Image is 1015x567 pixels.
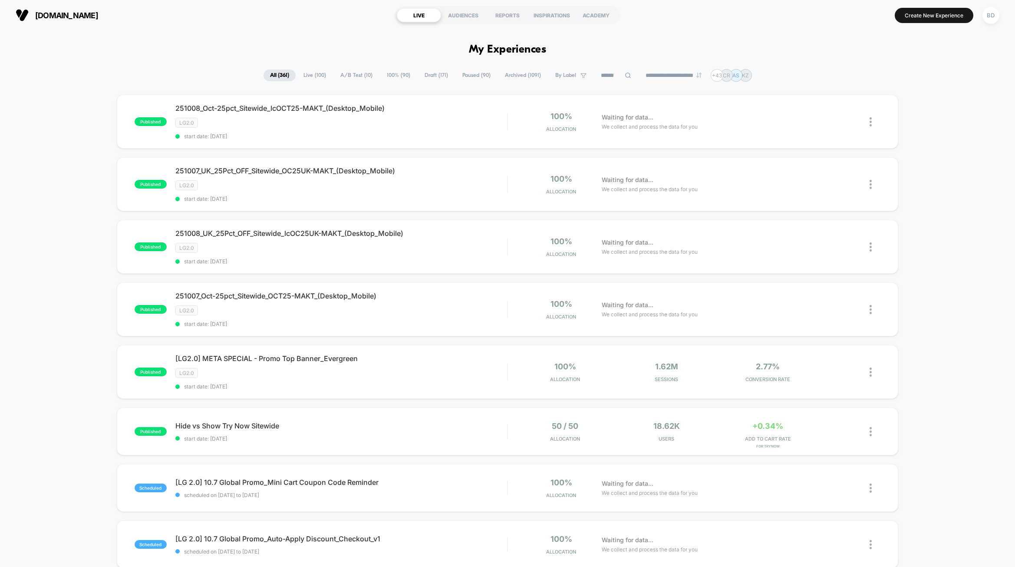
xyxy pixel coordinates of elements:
[397,8,441,22] div: LIVE
[175,133,507,139] span: start date: [DATE]
[175,383,507,390] span: start date: [DATE]
[546,314,576,320] span: Allocation
[696,73,702,78] img: end
[175,354,507,363] span: [LG2.0] META SPECIAL - Promo Top Banner_Evergreen
[554,362,576,371] span: 100%
[653,421,680,431] span: 18.62k
[602,248,698,256] span: We collect and process the data for you
[418,70,455,81] span: Draft ( 171 )
[655,362,678,371] span: 1.62M
[870,305,872,314] img: close
[723,72,730,79] p: CR
[135,427,167,436] span: published
[175,548,507,555] span: scheduled on [DATE] to [DATE]
[980,7,1002,24] button: BD
[618,436,715,442] span: Users
[602,489,698,497] span: We collect and process the data for you
[546,126,576,132] span: Allocation
[175,104,507,113] span: 251008_Oct-25pct_Sitewide_lcOCT25-MAKT_(Desktop_Mobile)
[870,484,872,493] img: close
[550,534,572,544] span: 100%
[135,368,167,376] span: published
[602,113,653,122] span: Waiting for data...
[380,70,417,81] span: 100% ( 90 )
[456,70,497,81] span: Paused ( 90 )
[552,421,578,431] span: 50 / 50
[719,444,817,448] span: for TryNow
[719,436,817,442] span: ADD TO CART RATE
[297,70,333,81] span: Live ( 100 )
[175,368,198,378] span: LG2.0
[756,362,780,371] span: 2.77%
[602,238,653,247] span: Waiting for data...
[135,180,167,189] span: published
[175,292,507,300] span: 251007_Oct-25pct_Sitewide_OCT25-MAKT_(Desktop_Mobile)
[550,174,572,183] span: 100%
[550,436,580,442] span: Allocation
[175,258,507,265] span: start date: [DATE]
[602,535,653,545] span: Waiting for data...
[135,117,167,126] span: published
[175,321,507,327] span: start date: [DATE]
[175,478,507,487] span: [LG 2.0] 10.7 Global Promo_Mini Cart Coupon Code Reminder
[264,70,296,81] span: All ( 361 )
[732,72,739,79] p: AS
[135,540,167,549] span: scheduled
[602,310,698,318] span: We collect and process the data for you
[719,376,817,382] span: CONVERSION RATE
[711,69,723,82] div: + 43
[546,549,576,555] span: Allocation
[870,242,872,252] img: close
[530,8,574,22] div: INSPIRATIONS
[175,118,198,128] span: LG2.0
[982,7,999,24] div: BD
[175,421,507,430] span: Hide vs Show Try Now Sitewide
[35,11,98,20] span: [DOMAIN_NAME]
[485,8,530,22] div: REPORTS
[870,180,872,189] img: close
[334,70,379,81] span: A/B Test ( 10 )
[752,421,783,431] span: +0.34%
[546,492,576,498] span: Allocation
[555,72,576,79] span: By Label
[175,492,507,498] span: scheduled on [DATE] to [DATE]
[175,534,507,543] span: [LG 2.0] 10.7 Global Promo_Auto-Apply Discount_Checkout_v1
[441,8,485,22] div: AUDIENCES
[13,8,101,22] button: [DOMAIN_NAME]
[550,376,580,382] span: Allocation
[175,180,198,190] span: LG2.0
[870,368,872,377] img: close
[895,8,973,23] button: Create New Experience
[618,376,715,382] span: Sessions
[175,305,198,315] span: LG2.0
[742,72,749,79] p: KZ
[550,299,572,308] span: 100%
[602,185,698,193] span: We collect and process the data for you
[550,237,572,246] span: 100%
[469,43,547,56] h1: My Experiences
[135,242,167,251] span: published
[546,251,576,257] span: Allocation
[602,300,653,310] span: Waiting for data...
[602,479,653,488] span: Waiting for data...
[602,123,698,131] span: We collect and process the data for you
[16,9,29,22] img: Visually logo
[175,243,198,253] span: LG2.0
[175,435,507,442] span: start date: [DATE]
[550,478,572,487] span: 100%
[175,229,507,238] span: 251008_UK_25Pct_OFF_Sitewide_lcOC25UK-MAKT_(Desktop_Mobile)
[175,166,507,175] span: 251007_UK_25Pct_OFF_Sitewide_OC25UK-MAKT_(Desktop_Mobile)
[546,189,576,195] span: Allocation
[175,196,507,202] span: start date: [DATE]
[602,545,698,554] span: We collect and process the data for you
[870,117,872,126] img: close
[135,484,167,492] span: scheduled
[574,8,618,22] div: ACADEMY
[550,112,572,121] span: 100%
[498,70,547,81] span: Archived ( 1091 )
[870,427,872,436] img: close
[135,305,167,314] span: published
[602,175,653,185] span: Waiting for data...
[870,540,872,549] img: close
